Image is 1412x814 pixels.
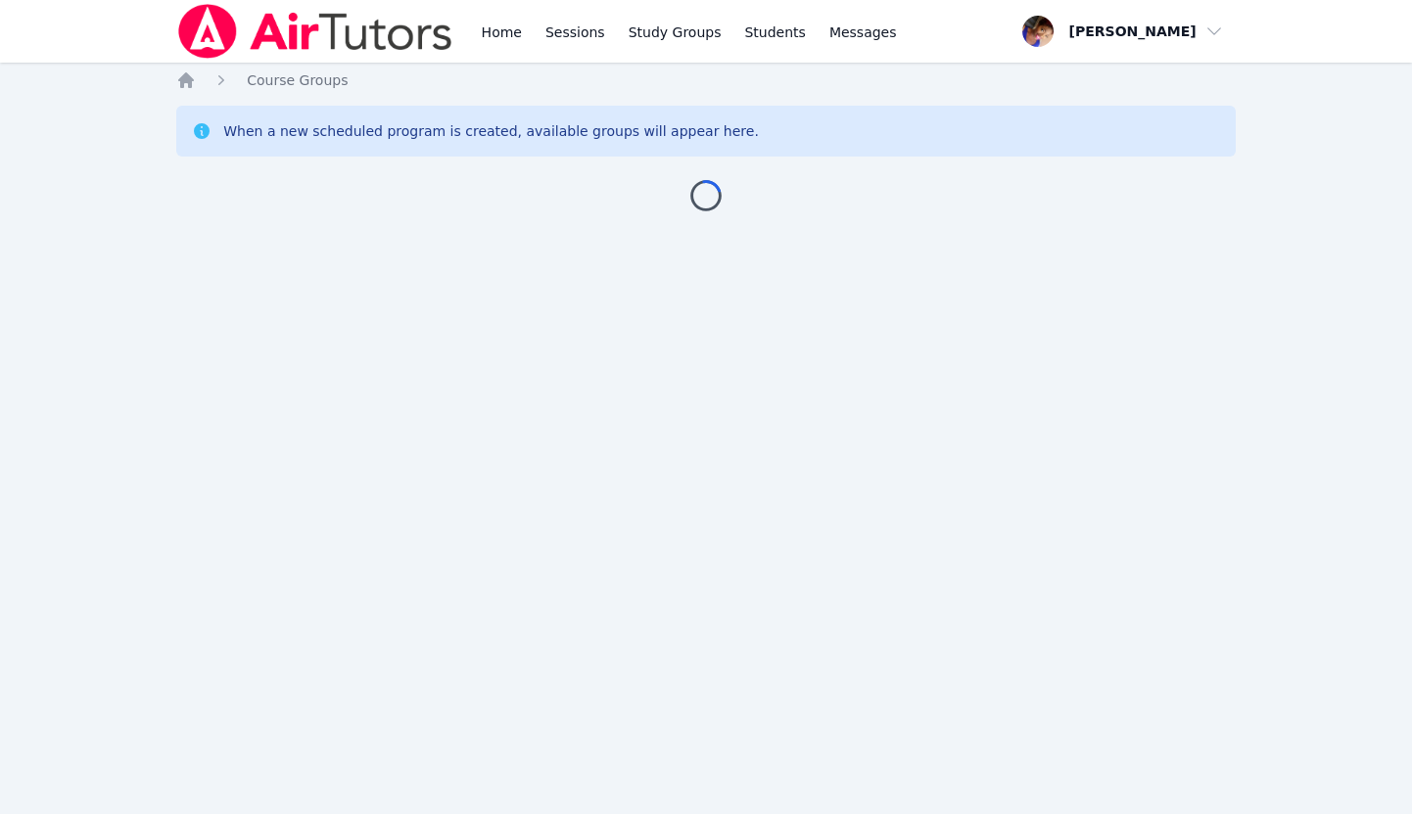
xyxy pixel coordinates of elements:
img: Air Tutors [176,4,453,59]
span: Course Groups [247,72,348,88]
a: Course Groups [247,70,348,90]
nav: Breadcrumb [176,70,1236,90]
div: When a new scheduled program is created, available groups will appear here. [223,121,759,141]
span: Messages [829,23,897,42]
